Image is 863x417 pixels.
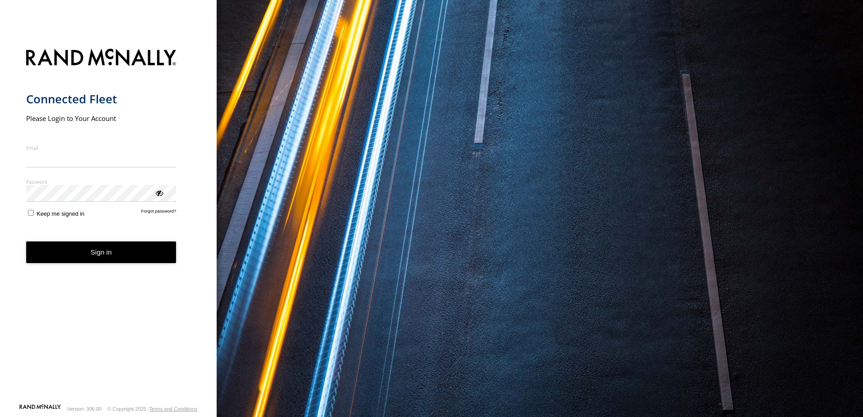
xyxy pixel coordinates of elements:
[19,404,61,413] a: Visit our Website
[26,144,176,151] label: Email
[28,210,34,216] input: Keep me signed in
[26,241,176,264] button: Sign in
[26,92,176,107] h1: Connected Fleet
[26,47,176,70] img: Rand McNally
[107,406,197,412] div: © Copyright 2025 -
[141,208,176,217] a: Forgot password?
[26,178,176,185] label: Password
[26,114,176,123] h2: Please Login to Your Account
[154,188,163,197] div: ViewPassword
[67,406,102,412] div: Version: 306.00
[37,210,84,217] span: Keep me signed in
[149,406,197,412] a: Terms and Conditions
[26,43,191,403] form: main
